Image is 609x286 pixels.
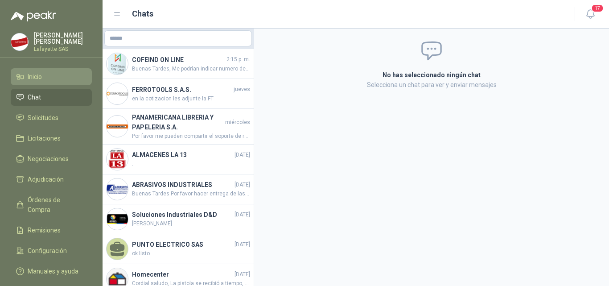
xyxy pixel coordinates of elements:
[107,83,128,104] img: Company Logo
[107,178,128,200] img: Company Logo
[132,95,250,103] span: en la cotizacion les adjunte la FT
[11,130,92,147] a: Licitaciones
[132,210,233,220] h4: Soluciones Industriales D&D
[11,191,92,218] a: Órdenes de Compra
[226,55,250,64] span: 2:15 p. m.
[11,222,92,239] a: Remisiones
[132,240,233,249] h4: PUNTO ELECTRICO SAS
[28,154,69,164] span: Negociaciones
[234,85,250,94] span: jueves
[11,171,92,188] a: Adjudicación
[28,246,67,256] span: Configuración
[11,11,56,21] img: Logo peakr
[103,234,254,264] a: PUNTO ELECTRICO SAS[DATE]ok listo
[28,72,42,82] span: Inicio
[591,4,604,12] span: 17
[28,92,41,102] span: Chat
[103,79,254,109] a: Company LogoFERROTOOLS S.A.S.juevesen la cotizacion les adjunte la FT
[103,174,254,204] a: Company LogoABRASIVOS INDUSTRIALES[DATE]Buenas Tardes Por favor hacer entrega de las 9 unidades
[132,65,250,73] span: Buenas Tardes, Me podrían indicar numero de guía con la cual envían el material
[132,85,232,95] h4: FERROTOOLS S.A.S.
[107,116,128,137] img: Company Logo
[132,180,233,190] h4: ABRASIVOS INDUSTRIALES
[28,113,58,123] span: Solicitudes
[28,225,61,235] span: Remisiones
[103,204,254,234] a: Company LogoSoluciones Industriales D&D[DATE][PERSON_NAME]
[107,53,128,75] img: Company Logo
[132,269,233,279] h4: Homecenter
[132,220,250,228] span: [PERSON_NAME]
[34,46,92,52] p: Lafayette SAS
[11,68,92,85] a: Inicio
[28,266,78,276] span: Manuales y ayuda
[235,240,250,249] span: [DATE]
[132,112,223,132] h4: PANAMERICANA LIBRERIA Y PAPELERIA S.A.
[276,80,587,90] p: Selecciona un chat para ver y enviar mensajes
[28,133,61,143] span: Licitaciones
[132,249,250,258] span: ok listo
[235,181,250,189] span: [DATE]
[132,55,225,65] h4: COFEIND ON LINE
[225,118,250,127] span: miércoles
[582,6,598,22] button: 17
[11,109,92,126] a: Solicitudes
[11,33,28,50] img: Company Logo
[132,160,250,168] span: .
[132,8,153,20] h1: Chats
[11,89,92,106] a: Chat
[103,109,254,145] a: Company LogoPANAMERICANA LIBRERIA Y PAPELERIA S.A.miércolesPor favor me pueden compartir el sopor...
[11,150,92,167] a: Negociaciones
[276,70,587,80] h2: No has seleccionado ningún chat
[235,151,250,159] span: [DATE]
[132,150,233,160] h4: ALMACENES LA 13
[235,270,250,279] span: [DATE]
[107,149,128,170] img: Company Logo
[103,49,254,79] a: Company LogoCOFEIND ON LINE2:15 p. m.Buenas Tardes, Me podrían indicar numero de guía con la cual...
[11,263,92,280] a: Manuales y ayuda
[34,32,92,45] p: [PERSON_NAME] [PERSON_NAME]
[28,195,83,215] span: Órdenes de Compra
[132,132,250,141] span: Por favor me pueden compartir el soporte de recibido ya que no se encuentra la mercancía
[107,208,128,230] img: Company Logo
[103,145,254,174] a: Company LogoALMACENES LA 13[DATE].
[235,211,250,219] span: [DATE]
[11,242,92,259] a: Configuración
[28,174,64,184] span: Adjudicación
[132,190,250,198] span: Buenas Tardes Por favor hacer entrega de las 9 unidades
